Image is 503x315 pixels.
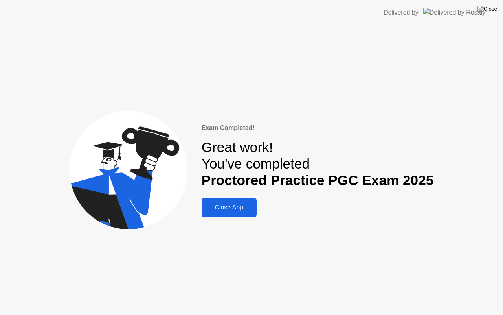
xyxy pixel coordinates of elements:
div: Delivered by [384,8,419,17]
div: Close App [204,204,254,211]
img: Delivered by Rosalyn [423,8,489,17]
div: Exam Completed! [202,123,434,133]
button: Close App [202,198,257,217]
div: Great work! You've completed [202,139,434,189]
b: Proctored Practice PGC Exam 2025 [202,172,434,188]
img: Close [477,6,497,12]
